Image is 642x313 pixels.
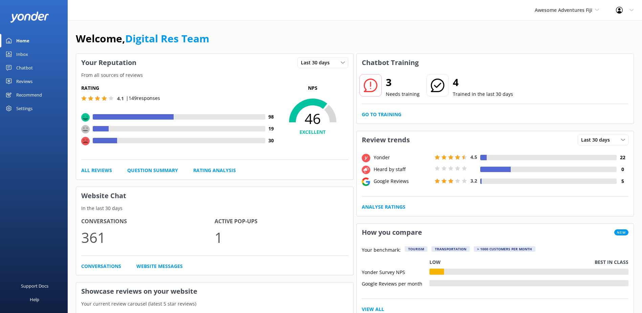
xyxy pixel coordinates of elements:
p: Low [429,258,441,266]
span: 4.5 [470,154,477,160]
h3: Website Chat [76,187,353,205]
a: Rating Analysis [193,167,236,174]
h4: 98 [265,113,277,121]
span: 3.2 [470,178,477,184]
h4: EXCELLENT [277,128,348,136]
h4: 0 [617,166,628,173]
p: Needs training [386,90,420,98]
span: 4.1 [117,95,124,102]
img: yonder-white-logo.png [10,12,49,23]
p: Your benchmark: [362,246,401,254]
h2: 4 [453,74,513,90]
span: Awesome Adventures Fiji [535,7,592,13]
div: Yonder Survey NPS [362,269,429,275]
h4: Conversations [81,217,215,226]
h3: Showcase reviews on your website [76,283,353,300]
div: Support Docs [21,279,48,293]
h4: 5 [617,178,628,185]
h2: 3 [386,74,420,90]
div: Home [16,34,29,47]
h5: Rating [81,84,277,92]
a: Go to Training [362,111,401,118]
a: View All [362,306,384,313]
span: Last 30 days [581,136,614,144]
span: Last 30 days [301,59,334,66]
div: Chatbot [16,61,33,75]
h4: 19 [265,125,277,132]
h3: How you compare [357,224,427,241]
span: 46 [277,110,348,127]
p: In the last 30 days [76,205,353,212]
a: All Reviews [81,167,112,174]
p: Trained in the last 30 days [453,90,513,98]
p: 1 [215,226,348,249]
p: Your current review carousel (latest 5 star reviews) [76,300,353,308]
div: Heard by staff [372,166,433,173]
p: From all sources of reviews [76,71,353,79]
h3: Review trends [357,131,415,149]
div: Yonder [372,154,433,161]
p: Best in class [595,258,628,266]
p: 361 [81,226,215,249]
a: Conversations [81,263,121,270]
div: Google Reviews [372,178,433,185]
p: | 149 responses [126,95,160,102]
div: Help [30,293,39,306]
a: Digital Res Team [125,32,209,45]
h4: 30 [265,137,277,144]
div: Transportation [431,246,470,252]
h1: Welcome, [76,30,209,47]
div: > 1000 customers per month [474,246,535,252]
div: Settings [16,102,32,115]
a: Analyse Ratings [362,203,405,211]
h3: Chatbot Training [357,54,424,71]
div: Recommend [16,88,42,102]
h3: Your Reputation [76,54,141,71]
div: Tourism [405,246,427,252]
div: Google Reviews per month [362,280,429,286]
span: New [614,229,628,235]
div: Inbox [16,47,28,61]
h4: Active Pop-ups [215,217,348,226]
a: Website Messages [136,263,183,270]
p: NPS [277,84,348,92]
a: Question Summary [127,167,178,174]
div: Reviews [16,75,32,88]
h4: 22 [617,154,628,161]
